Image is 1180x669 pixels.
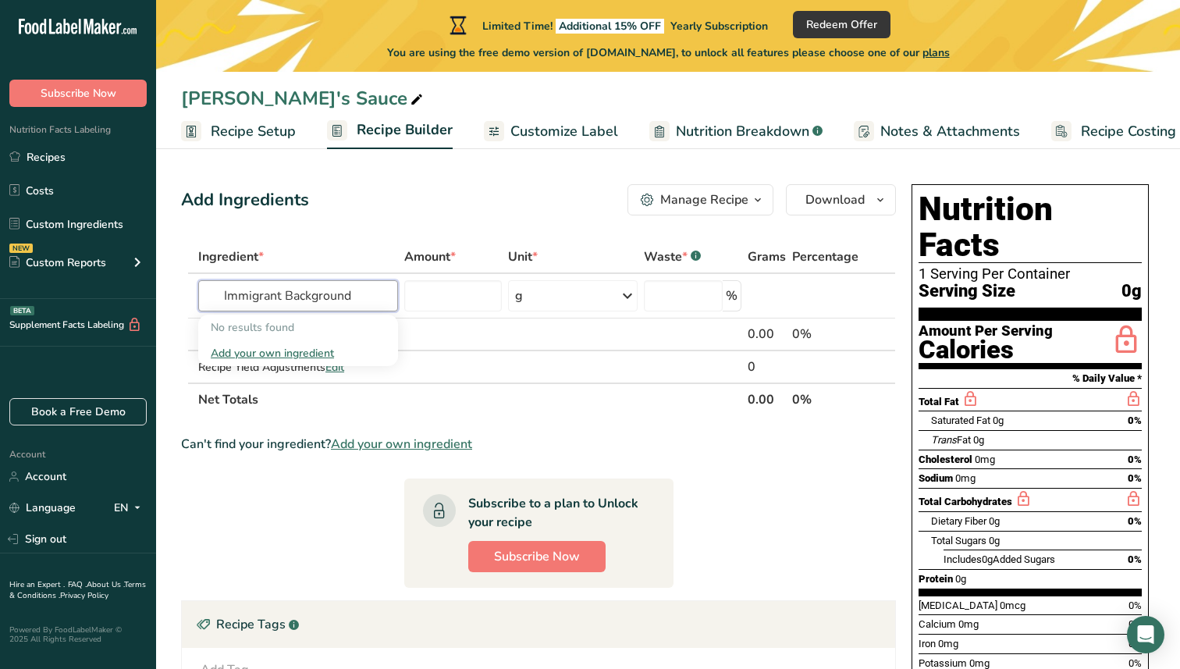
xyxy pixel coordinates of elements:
[182,601,895,648] div: Recipe Tags
[649,114,823,149] a: Nutrition Breakdown
[748,247,786,266] span: Grams
[931,515,986,527] span: Dietary Fiber
[198,280,398,311] input: Add Ingredient
[919,657,967,669] span: Potassium
[922,45,950,60] span: plans
[10,306,34,315] div: BETA
[1128,515,1142,527] span: 0%
[676,121,809,142] span: Nutrition Breakdown
[919,282,1015,301] span: Serving Size
[919,496,1012,507] span: Total Carbohydrates
[9,579,146,601] a: Terms & Conditions .
[68,579,87,590] a: FAQ .
[9,494,76,521] a: Language
[938,638,958,649] span: 0mg
[9,579,65,590] a: Hire an Expert .
[958,618,979,630] span: 0mg
[198,340,398,366] div: Add your own ingredient
[973,434,984,446] span: 0g
[919,191,1142,263] h1: Nutrition Facts
[919,324,1053,339] div: Amount Per Serving
[982,553,993,565] span: 0g
[627,184,773,215] button: Manage Recipe
[404,247,456,266] span: Amount
[993,415,1004,426] span: 0g
[331,435,472,454] span: Add your own ingredient
[387,44,950,61] span: You are using the free demo version of [DOMAIN_NAME], to unlock all features please choose one of...
[919,339,1053,361] div: Calories
[931,434,957,446] i: Trans
[484,114,618,149] a: Customize Label
[195,383,745,415] th: Net Totals
[919,454,972,465] span: Cholesterol
[944,553,1055,565] span: Includes Added Sugars
[919,266,1142,282] div: 1 Serving Per Container
[660,190,748,209] div: Manage Recipe
[931,535,986,546] span: Total Sugars
[854,114,1020,149] a: Notes & Attachments
[198,247,264,266] span: Ingredient
[793,11,890,38] button: Redeem Offer
[1051,114,1176,149] a: Recipe Costing
[748,358,786,376] div: 0
[9,254,106,271] div: Custom Reports
[1127,616,1164,653] div: Open Intercom Messenger
[919,396,959,407] span: Total Fat
[919,618,956,630] span: Calcium
[211,345,386,361] div: Add your own ingredient
[9,625,147,644] div: Powered By FoodLabelMaker © 2025 All Rights Reserved
[1121,282,1142,301] span: 0g
[670,19,768,34] span: Yearly Subscription
[955,573,966,585] span: 0g
[510,121,618,142] span: Customize Label
[198,315,398,340] div: No results found
[181,84,426,112] div: [PERSON_NAME]'s Sauce
[969,657,990,669] span: 0mg
[919,600,997,611] span: [MEDICAL_DATA]
[805,190,865,209] span: Download
[931,434,971,446] span: Fat
[745,383,789,415] th: 0.00
[9,398,147,425] a: Book a Free Demo
[114,499,147,518] div: EN
[919,638,936,649] span: Iron
[9,244,33,253] div: NEW
[919,472,953,484] span: Sodium
[181,187,309,213] div: Add Ingredients
[989,515,1000,527] span: 0g
[325,360,344,375] span: Edit
[1128,472,1142,484] span: 0%
[357,119,453,141] span: Recipe Builder
[919,369,1142,388] section: % Daily Value *
[1128,600,1142,611] span: 0%
[41,85,116,101] span: Subscribe Now
[87,579,124,590] a: About Us .
[327,112,453,150] a: Recipe Builder
[9,80,147,107] button: Subscribe Now
[955,472,976,484] span: 0mg
[931,415,990,426] span: Saturated Fat
[181,435,896,454] div: Can't find your ingredient?
[792,247,858,266] span: Percentage
[789,383,862,415] th: 0%
[60,590,108,601] a: Privacy Policy
[880,121,1020,142] span: Notes & Attachments
[1128,553,1142,565] span: 0%
[1128,454,1142,465] span: 0%
[1128,415,1142,426] span: 0%
[1000,600,1025,611] span: 0mcg
[1128,657,1142,669] span: 0%
[508,247,538,266] span: Unit
[515,286,523,305] div: g
[919,573,953,585] span: Protein
[181,114,296,149] a: Recipe Setup
[989,535,1000,546] span: 0g
[211,121,296,142] span: Recipe Setup
[806,16,877,33] span: Redeem Offer
[556,19,664,34] span: Additional 15% OFF
[1081,121,1176,142] span: Recipe Costing
[198,359,398,375] div: Recipe Yield Adjustments
[644,247,701,266] div: Waste
[975,454,995,465] span: 0mg
[468,494,642,532] div: Subscribe to a plan to Unlock your recipe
